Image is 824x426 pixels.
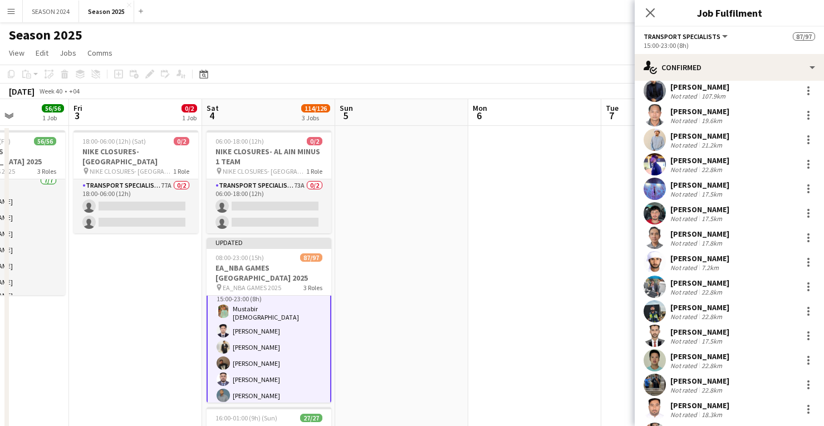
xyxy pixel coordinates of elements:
[644,32,720,41] span: Transport Specialists
[205,109,219,122] span: 4
[670,288,699,296] div: Not rated
[793,32,815,41] span: 87/97
[9,27,82,43] h1: Season 2025
[699,116,724,125] div: 19.6km
[207,130,331,233] app-job-card: 06:00-18:00 (12h)0/2NIKE CLOSURES- AL AIN MINUS 1 TEAM NIKE CLOSURES- [GEOGRAPHIC_DATA]1 RoleTran...
[73,146,198,167] h3: NIKE CLOSURES- [GEOGRAPHIC_DATA]
[670,312,699,321] div: Not rated
[182,104,197,112] span: 0/2
[670,253,729,263] div: [PERSON_NAME]
[306,167,322,175] span: 1 Role
[670,82,729,92] div: [PERSON_NAME]
[9,48,24,58] span: View
[670,337,699,345] div: Not rated
[215,253,264,262] span: 08:00-23:00 (15h)
[36,48,48,58] span: Edit
[670,410,699,419] div: Not rated
[635,6,824,20] h3: Job Fulfilment
[82,137,146,145] span: 18:00-06:00 (12h) (Sat)
[34,137,56,145] span: 56/56
[300,414,322,422] span: 27/27
[215,414,277,422] span: 16:00-01:00 (9h) (Sun)
[699,263,721,272] div: 7.2km
[301,104,330,112] span: 114/126
[699,361,724,370] div: 22.8km
[635,54,824,81] div: Confirmed
[471,109,487,122] span: 6
[670,155,729,165] div: [PERSON_NAME]
[42,104,64,112] span: 56/56
[699,165,724,174] div: 22.8km
[60,48,76,58] span: Jobs
[207,103,219,113] span: Sat
[670,106,729,116] div: [PERSON_NAME]
[87,48,112,58] span: Comms
[670,214,699,223] div: Not rated
[670,386,699,394] div: Not rated
[37,167,56,175] span: 3 Roles
[699,386,724,394] div: 22.8km
[670,180,729,190] div: [PERSON_NAME]
[670,141,699,149] div: Not rated
[604,109,619,122] span: 7
[670,229,729,239] div: [PERSON_NAME]
[699,337,724,345] div: 17.5km
[223,167,306,175] span: NIKE CLOSURES- [GEOGRAPHIC_DATA]
[670,204,729,214] div: [PERSON_NAME]
[79,1,134,22] button: Season 2025
[699,141,724,149] div: 21.2km
[699,214,724,223] div: 17.5km
[699,239,724,247] div: 17.8km
[223,283,281,292] span: EA_NBA GAMES 2025
[55,46,81,60] a: Jobs
[670,278,729,288] div: [PERSON_NAME]
[670,351,729,361] div: [PERSON_NAME]
[37,87,65,95] span: Week 40
[670,131,729,141] div: [PERSON_NAME]
[23,1,79,22] button: SEASON 2024
[699,190,724,198] div: 17.5km
[670,302,729,312] div: [PERSON_NAME]
[42,114,63,122] div: 1 Job
[302,114,330,122] div: 3 Jobs
[644,41,815,50] div: 15:00-23:00 (8h)
[300,253,322,262] span: 87/97
[73,179,198,233] app-card-role: Transport Specialists77A0/218:00-06:00 (12h)
[670,116,699,125] div: Not rated
[670,327,729,337] div: [PERSON_NAME]
[207,179,331,233] app-card-role: Transport Specialists73A0/206:00-18:00 (12h)
[670,239,699,247] div: Not rated
[207,263,331,283] h3: EA_NBA GAMES [GEOGRAPHIC_DATA] 2025
[670,263,699,272] div: Not rated
[215,137,264,145] span: 06:00-18:00 (12h)
[73,103,82,113] span: Fri
[670,165,699,174] div: Not rated
[670,400,729,410] div: [PERSON_NAME]
[670,376,729,386] div: [PERSON_NAME]
[72,109,82,122] span: 3
[207,238,331,403] app-job-card: Updated08:00-23:00 (15h)87/97EA_NBA GAMES [GEOGRAPHIC_DATA] 2025 EA_NBA GAMES 20253 Roles[PERSON_...
[4,46,29,60] a: View
[670,361,699,370] div: Not rated
[644,32,729,41] button: Transport Specialists
[699,312,724,321] div: 22.8km
[473,103,487,113] span: Mon
[174,137,189,145] span: 0/2
[670,92,699,100] div: Not rated
[31,46,53,60] a: Edit
[173,167,189,175] span: 1 Role
[307,137,322,145] span: 0/2
[699,92,728,100] div: 107.9km
[699,288,724,296] div: 22.8km
[73,130,198,233] app-job-card: 18:00-06:00 (12h) (Sat)0/2NIKE CLOSURES- [GEOGRAPHIC_DATA] NIKE CLOSURES- [GEOGRAPHIC_DATA]1 Role...
[9,86,35,97] div: [DATE]
[670,190,699,198] div: Not rated
[182,114,197,122] div: 1 Job
[207,238,331,247] div: Updated
[338,109,353,122] span: 5
[69,87,80,95] div: +04
[303,283,322,292] span: 3 Roles
[83,46,117,60] a: Comms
